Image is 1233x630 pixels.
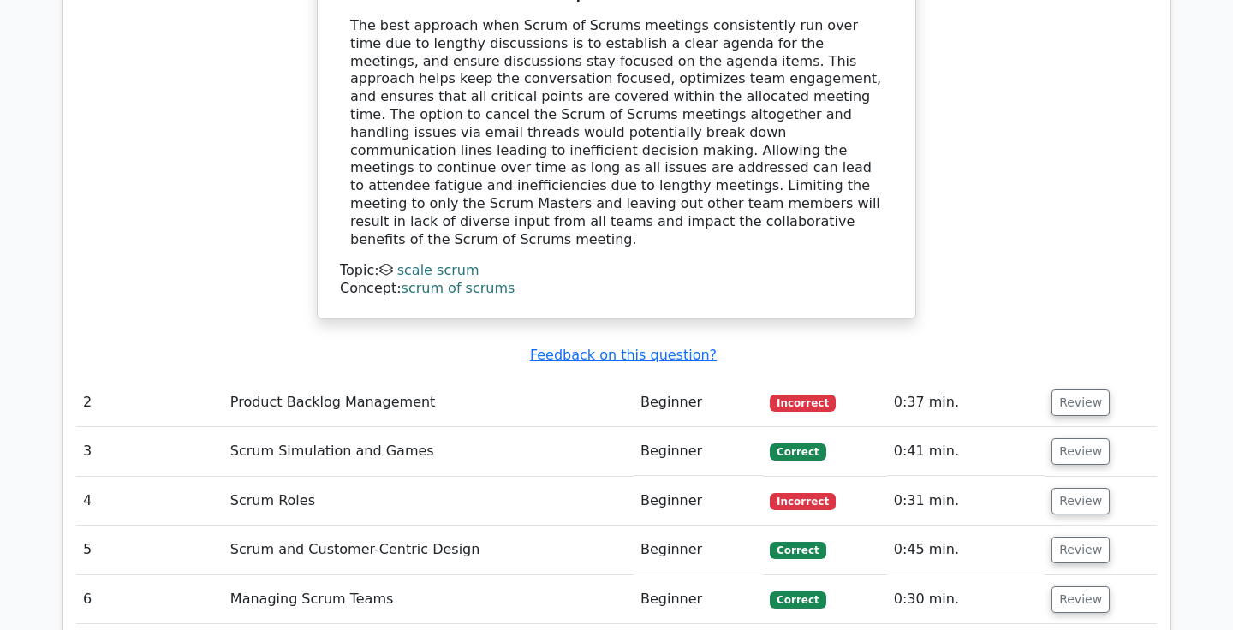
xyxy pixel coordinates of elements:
[76,526,223,574] td: 5
[223,477,634,526] td: Scrum Roles
[887,575,1045,624] td: 0:30 min.
[1051,438,1110,465] button: Review
[770,443,825,461] span: Correct
[223,575,634,624] td: Managing Scrum Teams
[402,280,515,296] a: scrum of scrums
[634,526,763,574] td: Beginner
[340,262,893,280] div: Topic:
[76,378,223,427] td: 2
[887,477,1045,526] td: 0:31 min.
[1051,389,1110,416] button: Review
[887,526,1045,574] td: 0:45 min.
[770,542,825,559] span: Correct
[770,395,836,412] span: Incorrect
[76,575,223,624] td: 6
[1051,488,1110,514] button: Review
[76,427,223,476] td: 3
[1051,537,1110,563] button: Review
[887,427,1045,476] td: 0:41 min.
[340,280,893,298] div: Concept:
[223,378,634,427] td: Product Backlog Management
[634,575,763,624] td: Beginner
[770,591,825,609] span: Correct
[634,427,763,476] td: Beginner
[350,17,883,248] div: The best approach when Scrum of Scrums meetings consistently run over time due to lengthy discuss...
[397,262,479,278] a: scale scrum
[770,493,836,510] span: Incorrect
[887,378,1045,427] td: 0:37 min.
[223,526,634,574] td: Scrum and Customer-Centric Design
[1051,586,1110,613] button: Review
[76,477,223,526] td: 4
[634,378,763,427] td: Beginner
[634,477,763,526] td: Beginner
[223,427,634,476] td: Scrum Simulation and Games
[530,347,717,363] a: Feedback on this question?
